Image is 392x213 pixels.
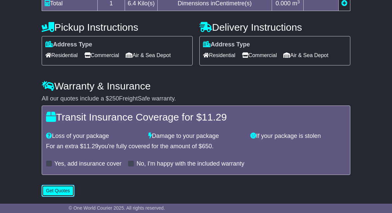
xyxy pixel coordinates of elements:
[202,143,212,150] span: 650
[42,95,350,102] div: All our quotes include a $ FreightSafe warranty.
[46,112,346,123] h4: Transit Insurance Coverage for $
[247,133,349,140] div: If your package is stolen
[202,112,227,123] span: 11.29
[42,22,193,33] h4: Pickup Instructions
[283,50,328,60] span: Air & Sea Depot
[145,133,247,140] div: Damage to your package
[54,160,121,168] label: Yes, add insurance cover
[109,95,119,102] span: 250
[203,41,250,48] label: Address Type
[46,143,346,150] div: For an extra $ you're fully covered for the amount of $ .
[42,185,74,197] button: Get Quotes
[126,50,171,60] span: Air & Sea Depot
[69,205,165,211] span: © One World Courier 2025. All rights reserved.
[83,143,98,150] span: 11.29
[203,50,235,60] span: Residential
[136,160,244,168] label: No, I'm happy with the included warranty
[242,50,277,60] span: Commercial
[45,41,92,48] label: Address Type
[43,133,145,140] div: Loss of your package
[199,22,350,33] h4: Delivery Instructions
[42,80,350,91] h4: Warranty & Insurance
[45,50,78,60] span: Residential
[84,50,119,60] span: Commercial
